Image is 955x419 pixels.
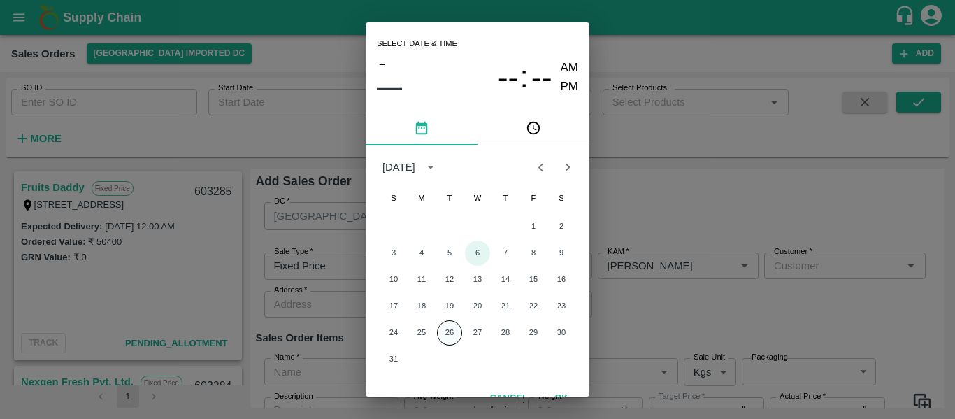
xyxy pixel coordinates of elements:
[409,267,434,292] button: 11
[381,347,406,372] button: 31
[409,320,434,346] button: 25
[377,34,457,55] span: Select date & time
[539,386,584,411] button: OK
[521,185,546,213] span: Friday
[437,267,462,292] button: 12
[521,267,546,292] button: 15
[377,55,388,73] button: –
[549,185,574,213] span: Saturday
[366,112,477,145] button: pick date
[493,267,518,292] button: 14
[380,55,385,73] span: –
[381,294,406,319] button: 17
[437,185,462,213] span: Tuesday
[465,185,490,213] span: Wednesday
[437,241,462,266] button: 5
[409,294,434,319] button: 18
[498,59,519,96] button: --
[381,320,406,346] button: 24
[437,294,462,319] button: 19
[419,156,442,178] button: calendar view is open, switch to year view
[493,320,518,346] button: 28
[549,267,574,292] button: 16
[554,154,581,180] button: Next month
[437,320,462,346] button: 26
[561,59,579,78] button: AM
[527,154,554,180] button: Previous month
[521,214,546,239] button: 1
[465,241,490,266] button: 6
[521,294,546,319] button: 22
[549,320,574,346] button: 30
[465,294,490,319] button: 20
[493,241,518,266] button: 7
[493,294,518,319] button: 21
[382,159,415,175] div: [DATE]
[561,78,579,97] button: PM
[477,112,589,145] button: pick time
[521,241,546,266] button: 8
[519,59,528,96] span: :
[549,241,574,266] button: 9
[465,320,490,346] button: 27
[549,294,574,319] button: 23
[484,386,533,411] button: Cancel
[381,267,406,292] button: 10
[409,241,434,266] button: 4
[377,73,402,101] button: ––
[465,267,490,292] button: 13
[531,59,552,96] button: --
[409,185,434,213] span: Monday
[521,320,546,346] button: 29
[549,214,574,239] button: 2
[381,241,406,266] button: 3
[493,185,518,213] span: Thursday
[381,185,406,213] span: Sunday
